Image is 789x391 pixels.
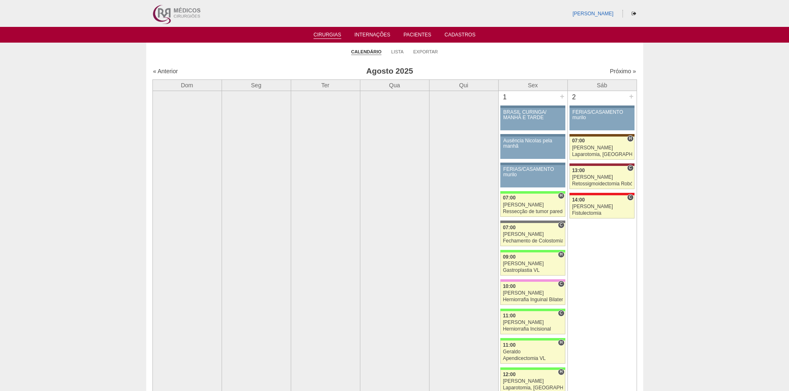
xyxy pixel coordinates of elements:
[558,369,564,375] span: Hospital
[503,379,563,384] div: [PERSON_NAME]
[351,49,381,55] a: Calendário
[569,163,634,166] div: Key: Sírio Libanês
[559,91,566,102] div: +
[503,385,563,391] div: Laparotomia, [GEOGRAPHIC_DATA], Drenagem, Bridas VL
[569,193,634,195] div: Key: Assunção
[500,282,565,305] a: C 10:00 [PERSON_NAME] Herniorrafia Inguinal Bilateral
[222,79,291,91] th: Seg
[569,106,634,108] div: Key: Aviso
[500,194,565,217] a: H 07:00 [PERSON_NAME] Ressecção de tumor parede abdominal pélvica
[503,313,516,319] span: 11:00
[567,79,637,91] th: Sáb
[314,32,341,39] a: Cirurgias
[503,110,562,120] div: BRASIL CURINGA/ MANHÃ E TARDE
[500,191,565,194] div: Key: Brasil
[572,175,632,180] div: [PERSON_NAME]
[572,11,613,17] a: [PERSON_NAME]
[503,138,562,149] div: Ausência Nicolas pela manhã
[503,225,516,230] span: 07:00
[572,168,585,173] span: 13:00
[628,91,635,102] div: +
[503,342,516,348] span: 11:00
[500,250,565,252] div: Key: Brasil
[503,261,563,266] div: [PERSON_NAME]
[500,221,565,223] div: Key: Santa Catarina
[572,181,632,187] div: Retossigmoidectomia Robótica
[503,326,563,332] div: Herniorrafia Incisional
[500,223,565,246] a: C 07:00 [PERSON_NAME] Fechamento de Colostomia ou Enterostomia
[569,166,634,189] a: C 13:00 [PERSON_NAME] Retossigmoidectomia Robótica
[503,372,516,377] span: 12:00
[403,32,431,40] a: Pacientes
[391,49,404,55] a: Lista
[500,106,565,108] div: Key: Aviso
[558,339,564,346] span: Hospital
[558,251,564,258] span: Hospital
[153,68,178,74] a: « Anterior
[503,254,516,260] span: 09:00
[503,209,563,214] div: Ressecção de tumor parede abdominal pélvica
[500,279,565,282] div: Key: Albert Einstein
[500,341,565,364] a: H 11:00 Geraldo Apendicectomia VL
[500,311,565,334] a: C 11:00 [PERSON_NAME] Herniorrafia Incisional
[500,165,565,187] a: FÉRIAS/CASAMENTO murilo
[503,283,516,289] span: 10:00
[500,338,565,341] div: Key: Brasil
[569,108,634,130] a: FÉRIAS/CASAMENTO murilo
[558,222,564,228] span: Consultório
[500,108,565,130] a: BRASIL CURINGA/ MANHÃ E TARDE
[558,281,564,287] span: Consultório
[500,367,565,370] div: Key: Brasil
[610,68,636,74] a: Próximo »
[572,211,632,216] div: Fistulectomia
[632,11,636,16] i: Sair
[503,232,563,237] div: [PERSON_NAME]
[503,238,563,244] div: Fechamento de Colostomia ou Enterostomia
[627,165,633,171] span: Consultório
[572,145,632,151] div: [PERSON_NAME]
[500,252,565,276] a: H 09:00 [PERSON_NAME] Gastroplastia VL
[355,32,391,40] a: Internações
[503,202,563,208] div: [PERSON_NAME]
[291,79,360,91] th: Ter
[500,134,565,137] div: Key: Aviso
[500,163,565,165] div: Key: Aviso
[503,297,563,302] div: Herniorrafia Inguinal Bilateral
[572,110,632,120] div: FÉRIAS/CASAMENTO murilo
[503,167,562,178] div: FÉRIAS/CASAMENTO murilo
[503,195,516,201] span: 07:00
[500,309,565,311] div: Key: Brasil
[569,134,634,137] div: Key: Santa Joana
[572,204,632,209] div: [PERSON_NAME]
[627,194,633,201] span: Consultório
[498,79,567,91] th: Sex
[568,91,581,103] div: 2
[558,192,564,199] span: Hospital
[429,79,498,91] th: Qui
[503,268,563,273] div: Gastroplastia VL
[499,91,512,103] div: 1
[503,349,563,355] div: Geraldo
[569,137,634,160] a: H 07:00 [PERSON_NAME] Laparotomia, [GEOGRAPHIC_DATA], Drenagem, Bridas
[572,138,585,144] span: 07:00
[503,320,563,325] div: [PERSON_NAME]
[572,197,585,203] span: 14:00
[413,49,438,55] a: Exportar
[569,195,634,218] a: C 14:00 [PERSON_NAME] Fistulectomia
[444,32,475,40] a: Cadastros
[269,65,510,77] h3: Agosto 2025
[503,356,563,361] div: Apendicectomia VL
[572,152,632,157] div: Laparotomia, [GEOGRAPHIC_DATA], Drenagem, Bridas
[503,290,563,296] div: [PERSON_NAME]
[152,79,222,91] th: Dom
[500,137,565,159] a: Ausência Nicolas pela manhã
[627,135,633,142] span: Hospital
[360,79,429,91] th: Qua
[558,310,564,317] span: Consultório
